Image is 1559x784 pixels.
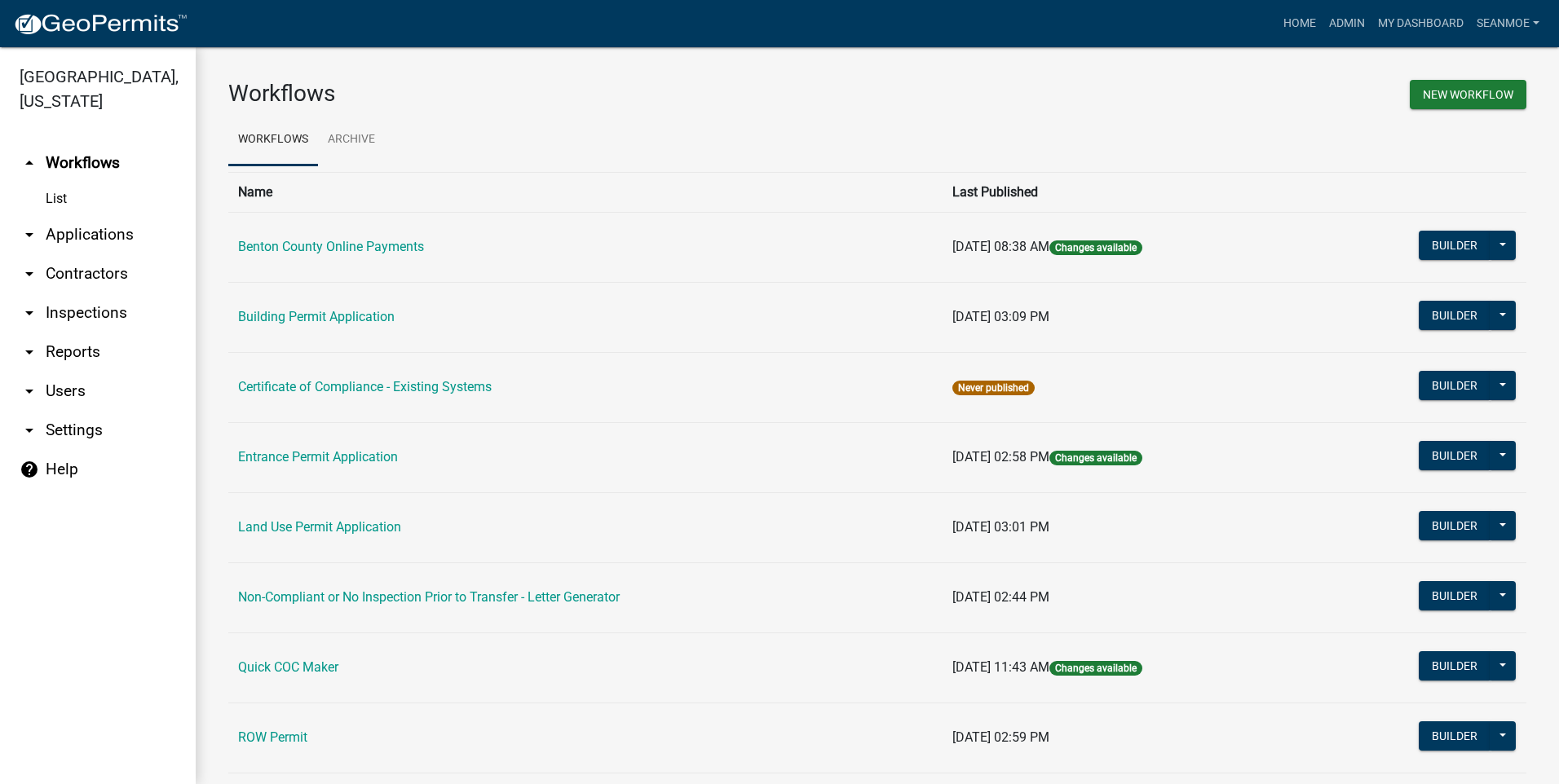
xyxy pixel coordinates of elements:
[318,114,385,166] a: Archive
[952,659,1049,675] span: [DATE] 11:43 AM
[952,589,1049,605] span: [DATE] 02:44 PM
[238,589,620,605] a: Non-Compliant or No Inspection Prior to Transfer - Letter Generator
[1419,721,1491,751] button: Builder
[20,264,39,284] i: arrow_drop_down
[238,449,398,465] a: Entrance Permit Application
[238,729,307,745] a: ROW Permit
[20,460,39,479] i: help
[1049,661,1142,676] span: Changes available
[1323,8,1371,39] a: Admin
[952,519,1049,535] span: [DATE] 03:01 PM
[952,239,1049,254] span: [DATE] 08:38 AM
[228,114,318,166] a: Workflows
[952,729,1049,745] span: [DATE] 02:59 PM
[1371,8,1470,39] a: My Dashboard
[20,225,39,244] i: arrow_drop_down
[238,379,492,394] a: Certificate of Compliance - Existing Systems
[952,309,1049,324] span: [DATE] 03:09 PM
[238,659,338,675] a: Quick COC Maker
[943,172,1316,212] th: Last Published
[1419,651,1491,680] button: Builder
[228,80,865,108] h3: Workflows
[1419,511,1491,540] button: Builder
[1410,80,1526,109] button: New Workflow
[952,381,1035,395] span: Never published
[1470,8,1546,39] a: SeanMoe
[238,239,424,254] a: Benton County Online Payments
[20,342,39,362] i: arrow_drop_down
[1419,441,1491,470] button: Builder
[1419,231,1491,260] button: Builder
[238,519,401,535] a: Land Use Permit Application
[1419,581,1491,610] button: Builder
[952,449,1049,465] span: [DATE] 02:58 PM
[20,153,39,173] i: arrow_drop_up
[20,303,39,323] i: arrow_drop_down
[1277,8,1323,39] a: Home
[20,421,39,440] i: arrow_drop_down
[238,309,395,324] a: Building Permit Application
[1049,451,1142,465] span: Changes available
[228,172,943,212] th: Name
[1049,240,1142,255] span: Changes available
[1419,301,1491,330] button: Builder
[1419,371,1491,400] button: Builder
[20,381,39,401] i: arrow_drop_down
